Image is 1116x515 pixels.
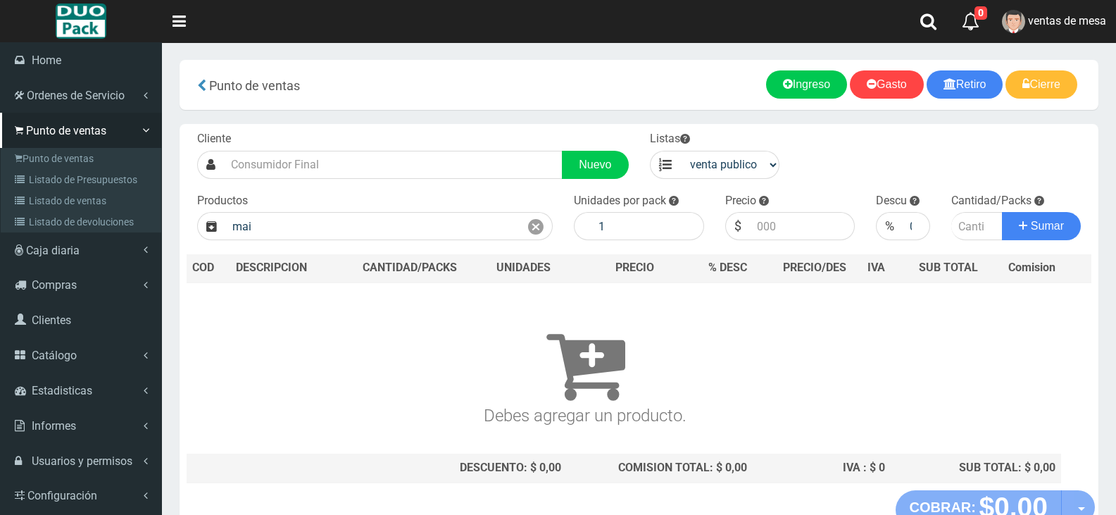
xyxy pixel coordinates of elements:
[766,70,847,99] a: Ingreso
[1002,212,1081,240] button: Sumar
[758,460,884,476] div: IVA : $ 0
[1031,220,1064,232] span: Sumar
[708,261,747,274] span: % DESC
[197,131,231,147] label: Cliente
[850,70,924,99] a: Gasto
[32,384,92,397] span: Estadisticas
[876,212,903,240] div: %
[230,254,339,283] th: DES
[4,190,161,211] a: Listado de ventas
[4,169,161,190] a: Listado de Presupuestos
[750,212,855,240] input: 000
[572,460,747,476] div: COMISION TOTAL: $ 0,00
[951,212,1003,240] input: Cantidad
[197,193,248,209] label: Productos
[32,454,132,468] span: Usuarios y permisos
[725,212,750,240] div: $
[650,131,690,147] label: Listas
[1028,14,1106,27] span: ventas de mesa
[910,500,976,515] strong: COBRAR:
[903,212,930,240] input: 000
[224,151,563,179] input: Consumidor Final
[346,460,562,476] div: DESCUENTO: $ 0,00
[974,6,987,20] span: 0
[480,254,567,283] th: UNIDADES
[4,211,161,232] a: Listado de devoluciones
[615,260,654,276] span: PRECIO
[225,212,520,240] input: Introduzca el nombre del producto
[26,124,106,137] span: Punto de ventas
[32,349,77,362] span: Catálogo
[562,151,628,179] a: Nuevo
[187,254,230,283] th: COD
[919,260,978,276] span: SUB TOTAL
[27,89,125,102] span: Ordenes de Servicio
[209,78,300,93] span: Punto de ventas
[1005,70,1077,99] a: Cierre
[783,261,846,274] span: PRECIO/DES
[867,261,885,274] span: IVA
[32,419,76,433] span: Informes
[27,489,97,502] span: Configuración
[32,54,61,67] span: Home
[574,193,666,209] label: Unidades por pack
[1002,10,1025,33] img: User Image
[896,460,1056,476] div: SUB TOTAL: $ 0,00
[32,314,71,327] span: Clientes
[26,244,80,257] span: Caja diaria
[32,278,77,292] span: Compras
[4,148,161,169] a: Punto de ventas
[1008,260,1055,276] span: Comision
[192,303,978,425] h3: Debes agregar un producto.
[56,4,106,39] img: Logo grande
[876,193,907,209] label: Descu
[340,254,480,283] th: CANTIDAD/PACKS
[927,70,1003,99] a: Retiro
[951,193,1032,209] label: Cantidad/Packs
[725,193,756,209] label: Precio
[591,212,703,240] input: 1
[256,261,307,274] span: CRIPCION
